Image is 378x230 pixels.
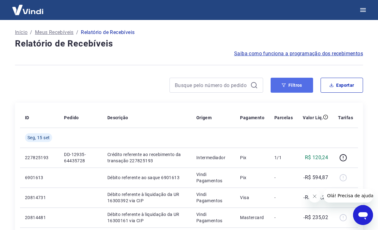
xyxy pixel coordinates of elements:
p: Débito referente à liquidação da UR 16300161 via CIP [107,211,186,224]
p: Relatório de Recebíveis [81,29,135,36]
img: Vindi [7,0,48,19]
p: Pix [240,154,264,161]
button: Exportar [321,78,363,93]
p: Vindi Pagamentos [196,171,230,184]
p: Crédito referente ao recebimento da transação 227825193 [107,151,186,164]
p: Débito referente à liquidação da UR 16300392 via CIP [107,191,186,204]
p: Descrição [107,115,128,121]
span: Olá! Precisa de ajuda? [4,4,52,9]
p: / [76,29,78,36]
p: Débito referente ao saque 6901613 [107,174,186,181]
iframe: Fechar mensagem [308,190,321,203]
p: 227825193 [25,154,54,161]
p: Intermediador [196,154,230,161]
input: Busque pelo número do pedido [175,81,248,90]
p: Pedido [64,115,79,121]
p: - [274,214,293,221]
p: 20814731 [25,194,54,201]
p: Valor Líq. [303,115,323,121]
p: -R$ 235,02 [303,214,328,221]
p: / [30,29,32,36]
a: Início [15,29,27,36]
p: Mastercard [240,214,264,221]
p: R$ 120,24 [305,154,328,161]
h4: Relatório de Recebíveis [15,37,363,50]
p: Visa [240,194,264,201]
p: Pagamento [240,115,264,121]
p: Tarifas [338,115,353,121]
p: Parcelas [274,115,293,121]
p: ID [25,115,29,121]
iframe: Botão para abrir a janela de mensagens [353,205,373,225]
p: Vindi Pagamentos [196,191,230,204]
p: -R$ 123,25 [303,194,328,201]
p: Origem [196,115,212,121]
p: - [274,194,293,201]
p: 6901613 [25,174,54,181]
p: 1/1 [274,154,293,161]
p: - [274,174,293,181]
p: -R$ 594,87 [303,174,328,181]
iframe: Mensagem da empresa [323,189,373,203]
span: Seg, 15 set [27,135,50,141]
a: Meus Recebíveis [35,29,74,36]
button: Filtros [271,78,313,93]
p: DD-12935-64435728 [64,151,97,164]
p: 20814481 [25,214,54,221]
p: Vindi Pagamentos [196,211,230,224]
a: Saiba como funciona a programação dos recebimentos [234,50,363,57]
p: Pix [240,174,264,181]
